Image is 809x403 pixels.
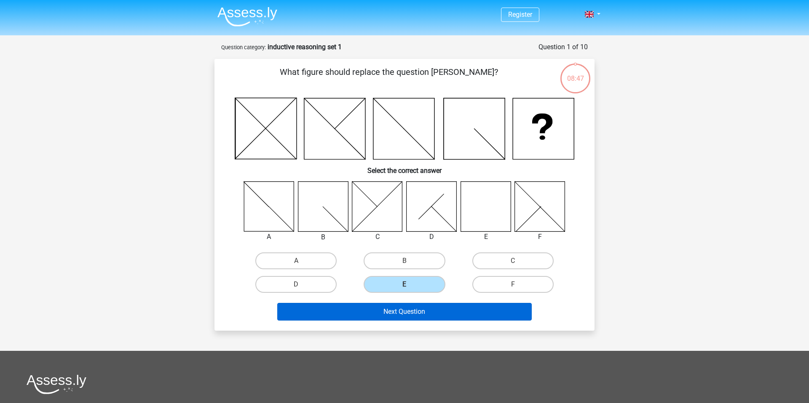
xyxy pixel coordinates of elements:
label: C [472,252,554,269]
strong: inductive reasoning set 1 [268,43,342,51]
div: B [292,232,355,242]
label: B [364,252,445,269]
a: Register [508,11,532,19]
button: Next Question [277,303,532,321]
small: Question category: [221,44,266,50]
label: F [472,276,554,293]
p: What figure should replace the question [PERSON_NAME]? [228,66,549,91]
label: E [364,276,445,293]
label: A [255,252,337,269]
label: D [255,276,337,293]
div: C [346,232,409,242]
div: D [400,232,463,242]
img: Assessly [217,7,277,27]
h6: Select the correct answer [228,160,581,175]
img: Assessly logo [27,374,86,394]
div: F [508,232,572,242]
div: E [454,232,518,242]
div: A [237,232,301,242]
div: 08:47 [560,63,591,84]
div: Question 1 of 10 [538,42,588,52]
